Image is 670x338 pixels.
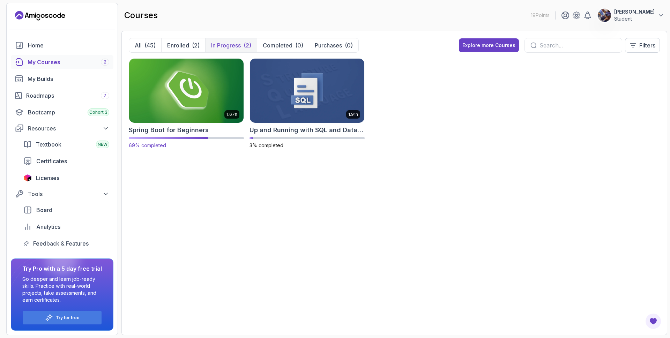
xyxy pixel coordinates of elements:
p: In Progress [211,41,241,50]
img: Up and Running with SQL and Databases card [250,59,364,123]
button: Tools [11,188,113,200]
div: Tools [28,190,109,198]
button: Open Feedback Button [645,313,662,330]
button: In Progress(2) [205,38,257,52]
p: Student [614,15,655,22]
a: feedback [19,236,113,250]
span: Board [36,206,52,214]
span: 2 [104,59,106,65]
input: Search... [539,41,616,50]
a: bootcamp [11,105,113,119]
button: Purchases(0) [309,38,358,52]
div: Explore more Courses [462,42,515,49]
p: Filters [639,41,655,50]
p: All [135,41,142,50]
a: certificates [19,154,113,168]
span: Certificates [36,157,67,165]
span: 3% completed [250,142,283,148]
h2: Spring Boot for Beginners [129,125,209,135]
a: analytics [19,220,113,234]
a: roadmaps [11,89,113,103]
p: [PERSON_NAME] [614,8,655,15]
a: builds [11,72,113,86]
img: jetbrains icon [23,174,32,181]
span: 7 [104,93,106,98]
p: Go deeper and learn job-ready skills. Practice with real-world projects, take assessments, and ea... [22,276,102,303]
a: Landing page [15,10,65,21]
span: Textbook [36,140,61,149]
a: licenses [19,171,113,185]
button: Enrolled(2) [161,38,205,52]
span: Cohort 3 [89,110,107,115]
span: Licenses [36,174,59,182]
button: Try for free [22,310,102,325]
a: board [19,203,113,217]
span: NEW [98,142,107,147]
h2: Up and Running with SQL and Databases [250,125,365,135]
div: (2) [244,41,251,50]
button: Resources [11,122,113,135]
a: courses [11,55,113,69]
a: home [11,38,113,52]
div: (0) [295,41,303,50]
div: My Courses [28,58,109,66]
p: Completed [263,41,292,50]
button: All(45) [129,38,161,52]
div: (0) [345,41,353,50]
span: Feedback & Features [33,239,89,248]
div: Roadmaps [26,91,109,100]
p: Purchases [315,41,342,50]
h2: courses [124,10,158,21]
button: Completed(0) [257,38,309,52]
img: Spring Boot for Beginners card [126,57,246,124]
p: Enrolled [167,41,189,50]
span: 69% completed [129,142,166,148]
div: (2) [192,41,200,50]
a: Try for free [56,315,80,321]
p: 1.91h [348,112,358,117]
div: My Builds [28,75,109,83]
div: Home [28,41,109,50]
button: Explore more Courses [459,38,519,52]
img: user profile image [598,9,611,22]
button: user profile image[PERSON_NAME]Student [597,8,664,22]
span: Analytics [36,223,60,231]
div: (45) [144,41,156,50]
div: Resources [28,124,109,133]
div: Bootcamp [28,108,109,117]
p: 19 Points [531,12,550,19]
p: 1.67h [226,112,237,117]
button: Filters [625,38,660,53]
a: textbook [19,137,113,151]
